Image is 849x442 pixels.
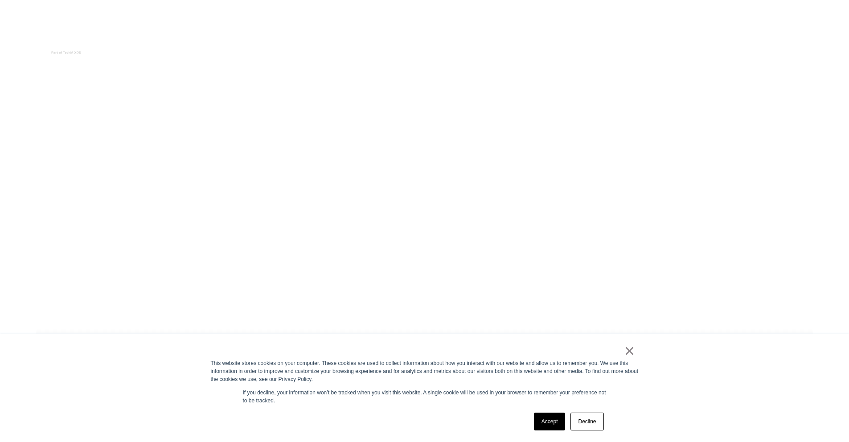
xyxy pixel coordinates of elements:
[243,389,607,405] p: If you decline, your information won’t be tracked when you visit this website. A single cookie wi...
[797,36,819,55] button: Open
[534,413,566,430] a: Accept
[624,347,635,355] a: ×
[211,359,639,383] div: This website stores cookies on your computer. These cookies are used to collect information about...
[570,413,603,430] a: Decline
[36,187,813,223] h1: Oops, you really shouldn’t be here!
[418,36,431,52] div: #404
